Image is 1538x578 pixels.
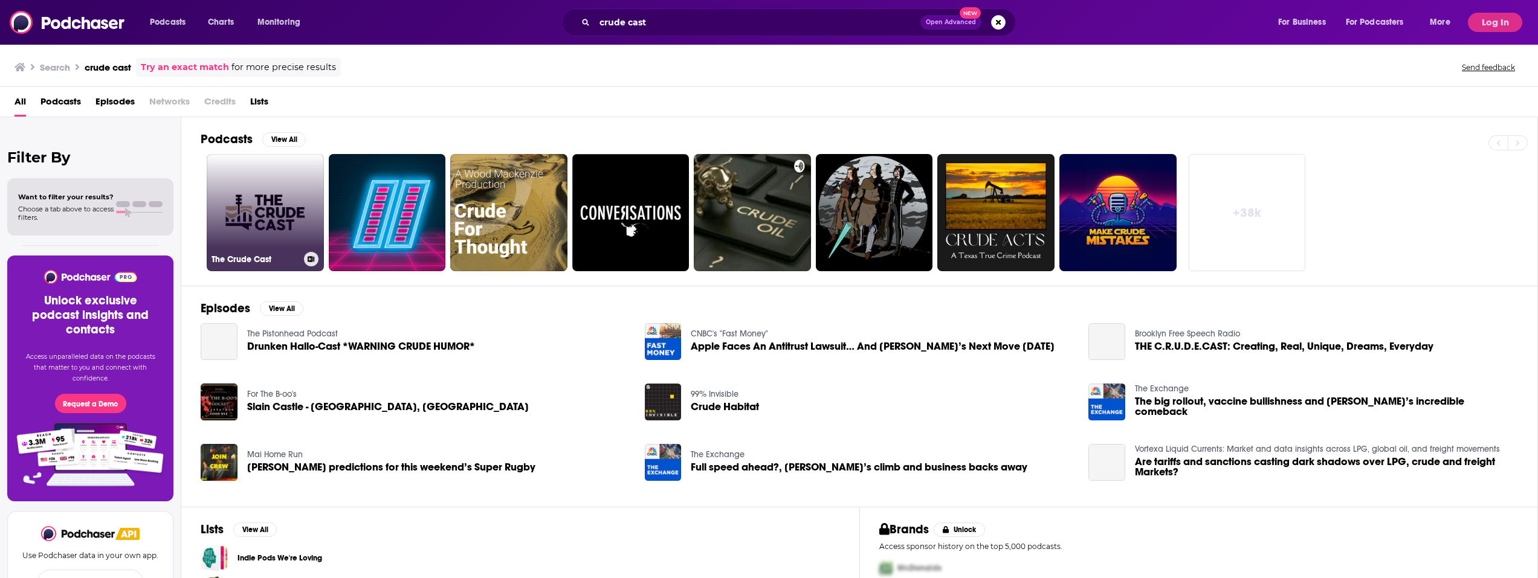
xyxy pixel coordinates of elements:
[1278,14,1326,31] span: For Business
[18,193,114,201] span: Want to filter your results?
[10,11,126,34] img: Podchaser - Follow, Share and Rate Podcasts
[201,444,237,481] img: Aaron Cruden’s predictions for this weekend’s Super Rugby
[201,132,253,147] h2: Podcasts
[247,449,303,460] a: Mai Home Run
[262,132,306,147] button: View All
[201,544,228,571] a: Indie Pods We're Loving
[15,92,26,117] a: All
[200,13,241,32] a: Charts
[645,444,682,481] img: Full speed ahead?, crude’s climb and business backs away
[595,13,920,32] input: Search podcasts, credits, & more...
[141,60,229,74] a: Try an exact match
[201,301,303,316] a: EpisodesView All
[141,13,201,32] button: open menu
[1135,341,1433,352] a: THE C.R.U.D.E.CAST: Creating, Real, Unique, Dreams, Everyday
[1430,14,1450,31] span: More
[1135,444,1500,454] a: Vortexa Liquid Currents: Market and data insights across LPG, global oil, and freight movements
[1346,14,1404,31] span: For Podcasters
[1135,457,1518,477] a: Are tariffs and sanctions casting dark shadows over LPG, crude and freight Markets?
[150,14,186,31] span: Podcasts
[691,341,1055,352] a: Apple Faces An Antitrust Lawsuit… And Crude’s Next Move 3/21/24
[201,384,237,420] img: Slain Castle - Cruden Bay, Scotland
[247,462,535,472] span: [PERSON_NAME] predictions for this weekend’s Super Rugby
[934,522,985,537] button: Unlock
[926,19,976,25] span: Open Advanced
[573,8,1027,36] div: Search podcasts, credits, & more...
[1189,154,1306,271] a: +38k
[1270,13,1341,32] button: open menu
[1088,323,1125,360] a: THE C.R.U.D.E.CAST: Creating, Real, Unique, Dreams, Everyday
[40,62,70,73] h3: Search
[1468,13,1522,32] button: Log In
[231,60,336,74] span: for more precise results
[920,15,981,30] button: Open AdvancedNew
[201,522,224,537] h2: Lists
[22,294,159,337] h3: Unlock exclusive podcast insights and contacts
[960,7,981,19] span: New
[247,341,475,352] a: Drunken Hallo-Cast *WARNING CRUDE HUMOR*
[149,92,190,117] span: Networks
[207,154,324,271] a: The Crude Cast
[7,149,173,166] h2: Filter By
[212,254,299,265] h3: The Crude Cast
[201,132,306,147] a: PodcastsView All
[260,301,303,316] button: View All
[645,323,682,360] img: Apple Faces An Antitrust Lawsuit… And Crude’s Next Move 3/21/24
[204,92,236,117] span: Credits
[691,462,1027,472] a: Full speed ahead?, crude’s climb and business backs away
[40,92,81,117] a: Podcasts
[1458,62,1519,72] button: Send feedback
[1135,396,1518,417] a: The big rollout, vaccine bullishness and crude’s incredible comeback
[22,551,158,560] p: Use Podchaser data in your own app.
[691,402,759,412] a: Crude Habitat
[115,528,140,540] img: Podchaser API banner
[201,522,277,537] a: ListsView All
[1421,13,1465,32] button: open menu
[247,402,529,412] span: Slain Castle - [GEOGRAPHIC_DATA], [GEOGRAPHIC_DATA]
[201,323,237,360] a: Drunken Hallo-Cast *WARNING CRUDE HUMOR*
[691,329,768,339] a: CNBC's "Fast Money"
[237,551,322,565] a: Indie Pods We're Loving
[95,92,135,117] a: Episodes
[1338,13,1421,32] button: open menu
[1135,396,1518,417] span: The big rollout, vaccine bullishness and [PERSON_NAME]’s incredible comeback
[1135,384,1189,394] a: The Exchange
[247,402,529,412] a: Slain Castle - Cruden Bay, Scotland
[691,389,738,399] a: 99% Invisible
[1135,329,1240,339] a: Brooklyn Free Speech Radio
[257,14,300,31] span: Monitoring
[879,542,1519,551] p: Access sponsor history on the top 5,000 podcasts.
[691,449,745,460] a: The Exchange
[208,14,234,31] span: Charts
[41,526,116,541] img: Podchaser - Follow, Share and Rate Podcasts
[691,462,1027,472] span: Full speed ahead?, [PERSON_NAME]’s climb and business backs away
[897,563,942,573] span: McDonalds
[55,394,126,413] button: Request a Demo
[645,384,682,420] img: Crude Habitat
[250,92,268,117] a: Lists
[249,13,316,32] button: open menu
[691,341,1055,352] span: Apple Faces An Antitrust Lawsuit… And [PERSON_NAME]’s Next Move [DATE]
[879,522,929,537] h2: Brands
[85,62,131,73] h3: crude cast
[13,423,168,487] img: Pro Features
[233,522,277,537] button: View All
[43,270,138,284] img: Podchaser - Follow, Share and Rate Podcasts
[1088,384,1125,420] img: The big rollout, vaccine bullishness and crude’s incredible comeback
[247,389,297,399] a: For The B-oo's
[201,301,250,316] h2: Episodes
